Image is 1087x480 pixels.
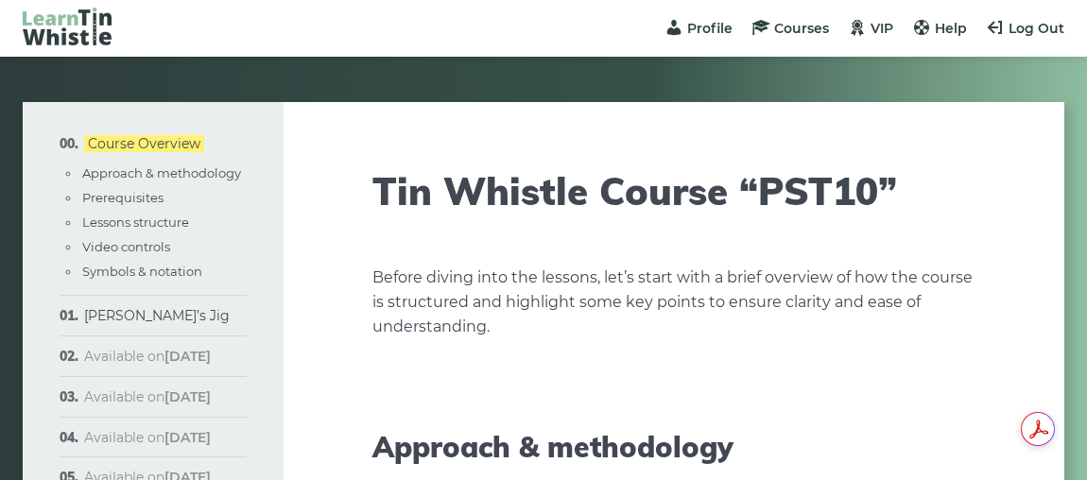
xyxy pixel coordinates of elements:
[372,430,975,464] h2: Approach & methodology
[84,388,211,405] span: Available on
[871,20,893,37] span: VIP
[1009,20,1064,37] span: Log Out
[687,20,733,37] span: Profile
[986,20,1064,37] a: Log Out
[84,429,211,446] span: Available on
[935,20,967,37] span: Help
[84,348,211,365] span: Available on
[372,266,975,339] p: Before diving into the lessons, let’s start with a brief overview of how the course is structured...
[751,20,829,37] a: Courses
[164,429,211,446] strong: [DATE]
[372,168,975,214] h1: Tin Whistle Course “PST10”
[664,20,733,37] a: Profile
[84,135,204,152] a: Course Overview
[82,239,170,254] a: Video controls
[82,190,164,205] a: Prerequisites
[23,8,112,45] img: LearnTinWhistle.com
[164,388,211,405] strong: [DATE]
[82,214,189,230] a: Lessons structure
[848,20,893,37] a: VIP
[82,165,241,180] a: Approach & methodology
[774,20,829,37] span: Courses
[164,348,211,365] strong: [DATE]
[82,264,202,279] a: Symbols & notation
[912,20,967,37] a: Help
[84,307,230,324] a: [PERSON_NAME]’s Jig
